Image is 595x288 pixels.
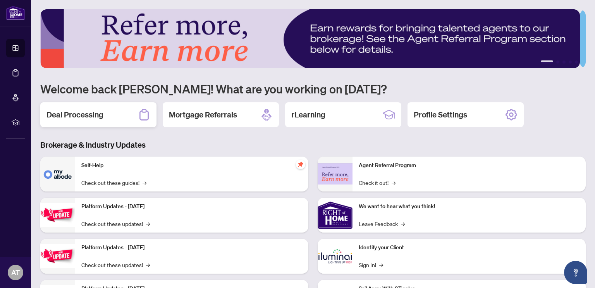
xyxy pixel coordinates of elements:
a: Sign In!→ [359,260,383,269]
img: Self-Help [40,157,75,191]
button: 5 [575,60,578,64]
img: Slide 0 [40,9,580,68]
img: Identify your Client [318,239,353,274]
span: → [146,219,150,228]
span: pushpin [296,160,305,169]
a: Check out these updates!→ [81,260,150,269]
h3: Brokerage & Industry Updates [40,140,586,150]
span: → [379,260,383,269]
a: Leave Feedback→ [359,219,405,228]
p: Identify your Client [359,243,580,252]
span: → [392,178,396,187]
h2: rLearning [291,109,325,120]
button: Open asap [564,261,587,284]
img: We want to hear what you think! [318,198,353,233]
h1: Welcome back [PERSON_NAME]! What are you working on [DATE]? [40,81,586,96]
a: Check it out!→ [359,178,396,187]
img: logo [6,6,25,20]
img: Platform Updates - July 21, 2025 [40,203,75,227]
button: 2 [556,60,559,64]
span: → [143,178,146,187]
img: Agent Referral Program [318,163,353,185]
button: 4 [569,60,572,64]
p: Platform Updates - [DATE] [81,202,302,211]
h2: Deal Processing [46,109,103,120]
h2: Mortgage Referrals [169,109,237,120]
span: → [146,260,150,269]
p: Platform Updates - [DATE] [81,243,302,252]
button: 3 [562,60,566,64]
h2: Profile Settings [414,109,467,120]
p: We want to hear what you think! [359,202,580,211]
span: AT [11,267,20,278]
button: 1 [541,60,553,64]
img: Platform Updates - July 8, 2025 [40,244,75,268]
p: Agent Referral Program [359,161,580,170]
a: Check out these updates!→ [81,219,150,228]
a: Check out these guides!→ [81,178,146,187]
span: → [401,219,405,228]
p: Self-Help [81,161,302,170]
